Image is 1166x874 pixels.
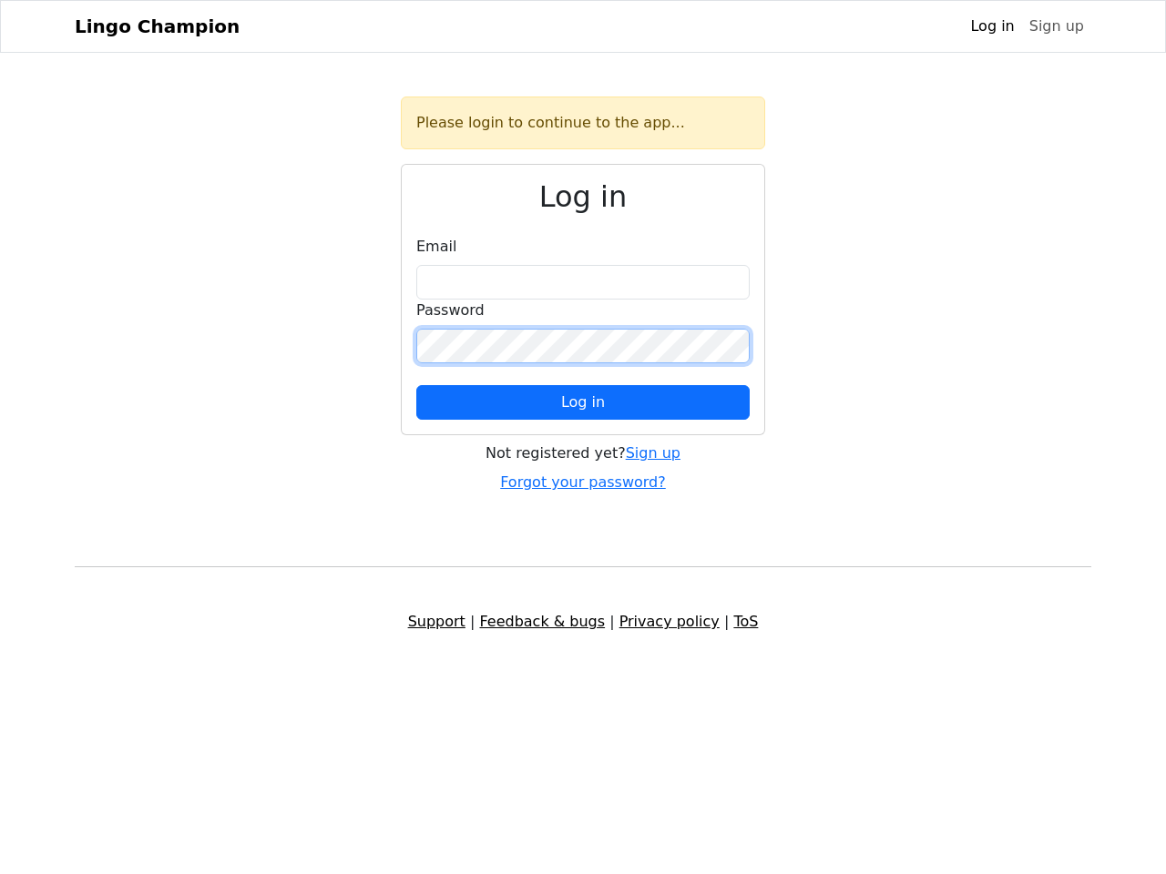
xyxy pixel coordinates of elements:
a: Log in [963,8,1021,45]
a: Feedback & bugs [479,613,605,630]
a: Support [408,613,465,630]
div: Not registered yet? [401,442,765,464]
a: ToS [733,613,758,630]
a: Sign up [626,444,680,462]
button: Log in [416,385,750,420]
div: Please login to continue to the app... [401,97,765,149]
a: Privacy policy [619,613,720,630]
span: Log in [561,393,605,411]
label: Password [416,300,485,321]
a: Forgot your password? [500,473,666,491]
h2: Log in [416,179,750,214]
a: Lingo Champion [75,8,240,45]
a: Sign up [1022,8,1091,45]
div: | | | [64,611,1102,633]
label: Email [416,236,456,258]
